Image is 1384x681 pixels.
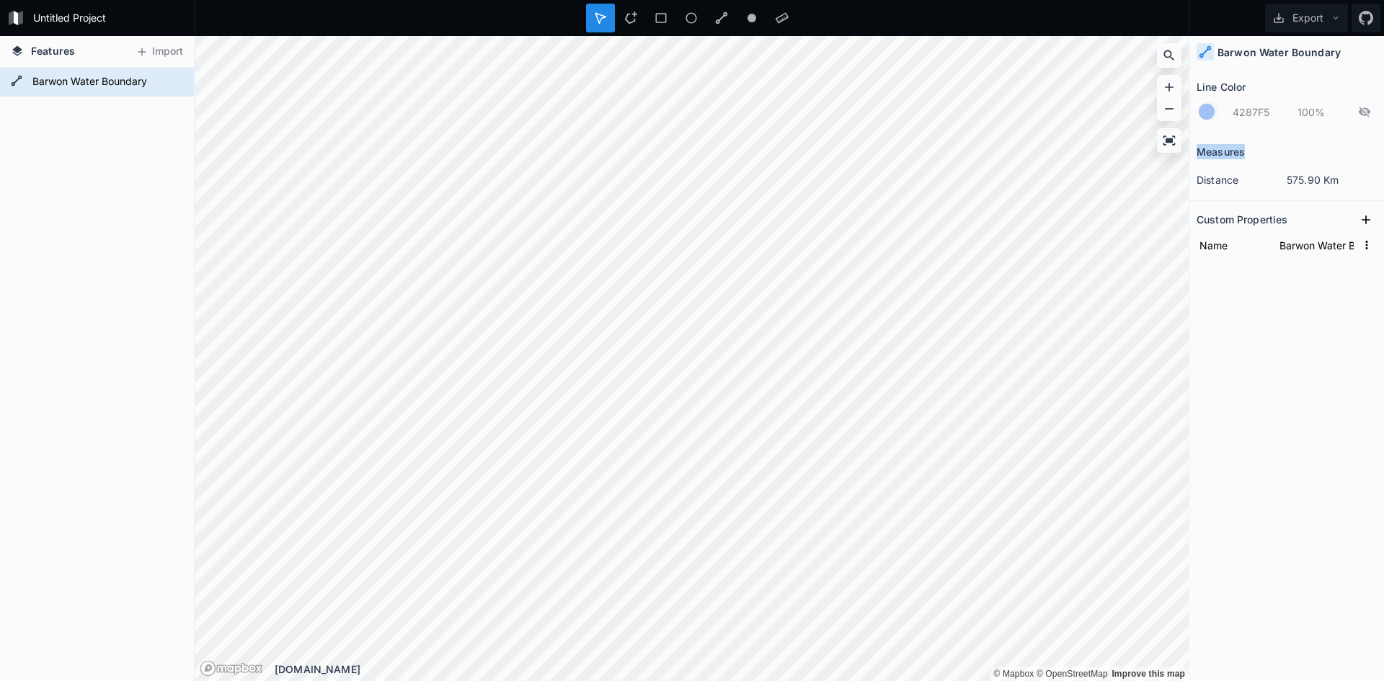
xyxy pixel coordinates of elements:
h2: Measures [1197,141,1245,163]
input: Empty [1277,234,1357,256]
a: Map feedback [1112,669,1185,679]
input: Name [1197,234,1269,256]
dt: distance [1197,172,1287,187]
a: Mapbox logo [200,660,263,677]
button: Export [1265,4,1348,32]
h2: Line Color [1197,76,1246,98]
a: Mapbox [993,669,1034,679]
dd: 575.90 Km [1287,172,1377,187]
span: Features [31,43,75,58]
div: [DOMAIN_NAME] [275,662,1189,677]
h4: Barwon Water Boundary [1217,45,1341,60]
button: Import [128,40,190,63]
a: OpenStreetMap [1037,669,1108,679]
h2: Custom Properties [1197,208,1287,231]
